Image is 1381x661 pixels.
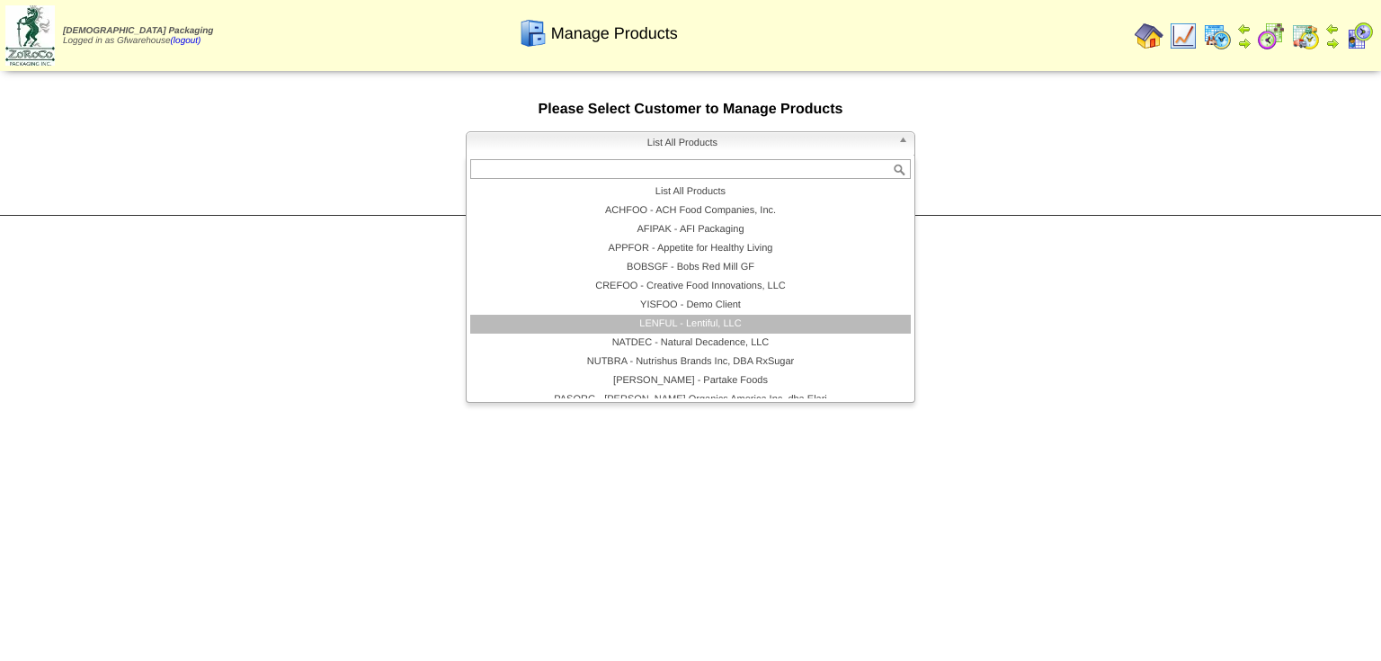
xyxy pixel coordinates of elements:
img: arrowleft.gif [1325,22,1340,36]
img: calendarblend.gif [1257,22,1286,50]
li: LENFUL - Lentiful, LLC [470,315,911,334]
li: ACHFOO - ACH Food Companies, Inc. [470,201,911,220]
span: List All Products [474,132,891,154]
li: APPFOR - Appetite for Healthy Living [470,239,911,258]
img: cabinet.gif [519,19,548,48]
img: home.gif [1135,22,1163,50]
img: line_graph.gif [1169,22,1198,50]
a: (logout) [171,36,201,46]
li: List All Products [470,183,911,201]
li: [PERSON_NAME] - Partake Foods [470,371,911,390]
span: [DEMOGRAPHIC_DATA] Packaging [63,26,213,36]
img: calendarcustomer.gif [1345,22,1374,50]
img: zoroco-logo-small.webp [5,5,55,66]
li: NUTBRA - Nutrishus Brands Inc, DBA RxSugar [470,353,911,371]
img: calendarinout.gif [1291,22,1320,50]
li: YISFOO - Demo Client [470,296,911,315]
li: PASORG - [PERSON_NAME] Organics America Inc. dba Elari [470,390,911,409]
span: Please Select Customer to Manage Products [539,102,843,117]
img: arrowleft.gif [1237,22,1252,36]
img: calendarprod.gif [1203,22,1232,50]
li: BOBSGF - Bobs Red Mill GF [470,258,911,277]
li: NATDEC - Natural Decadence, LLC [470,334,911,353]
li: AFIPAK - AFI Packaging [470,220,911,239]
span: Manage Products [551,24,678,43]
img: arrowright.gif [1325,36,1340,50]
span: Logged in as Gfwarehouse [63,26,213,46]
img: arrowright.gif [1237,36,1252,50]
li: CREFOO - Creative Food Innovations, LLC [470,277,911,296]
